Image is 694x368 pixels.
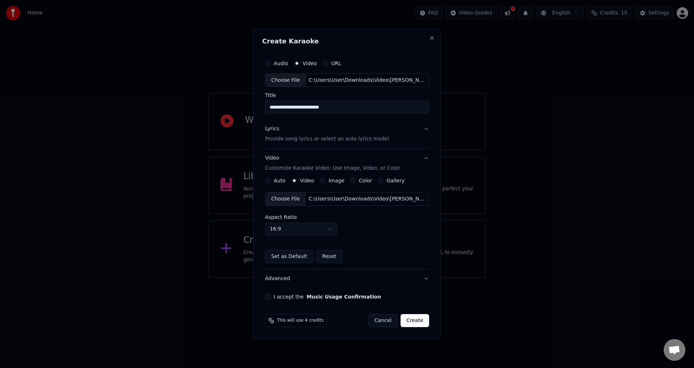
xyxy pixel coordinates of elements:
[265,136,389,143] p: Provide song lyrics or select an auto lyrics model
[265,178,429,269] div: VideoCustomize Karaoke Video: Use Image, Video, or Color
[265,250,313,263] button: Set as Default
[265,269,429,288] button: Advanced
[265,193,306,206] div: Choose File
[307,294,381,299] button: I accept the
[265,126,279,133] div: Lyrics
[262,38,432,45] h2: Create Karaoke
[368,314,398,327] button: Cancel
[274,178,286,183] label: Auto
[265,165,400,172] p: Customize Karaoke Video: Use Image, Video, or Color
[265,120,429,149] button: LyricsProvide song lyrics or select an auto lyrics model
[265,93,429,98] label: Title
[359,178,372,183] label: Color
[277,318,324,323] span: This will use 4 credits
[386,178,404,183] label: Gallery
[303,61,317,66] label: Video
[329,178,344,183] label: Image
[400,314,429,327] button: Create
[265,155,400,172] div: Video
[265,149,429,178] button: VideoCustomize Karaoke Video: Use Image, Video, or Color
[316,250,342,263] button: Reset
[331,61,341,66] label: URL
[265,215,429,220] label: Aspect Ratio
[306,195,429,203] div: C:\Users\User\Downloads\Video\[PERSON_NAME] - ours to keep (Official Visualizer).mp4
[274,61,288,66] label: Audio
[274,294,381,299] label: I accept the
[306,77,429,84] div: C:\Users\User\Downloads\Video\[PERSON_NAME] - ours to keep (Official Visualizer).mp4
[300,178,314,183] label: Video
[265,74,306,87] div: Choose File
